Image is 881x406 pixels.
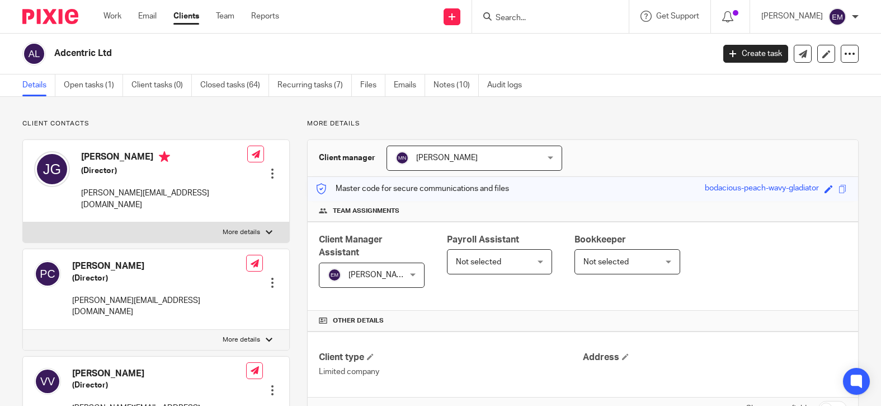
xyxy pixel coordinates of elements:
[723,45,788,63] a: Create task
[81,188,247,211] p: [PERSON_NAME][EMAIL_ADDRESS][DOMAIN_NAME]
[54,48,576,59] h2: Adcentric Ltd
[319,366,583,377] p: Limited company
[394,74,425,96] a: Emails
[319,352,583,363] h4: Client type
[72,260,246,272] h4: [PERSON_NAME]
[81,151,247,165] h4: [PERSON_NAME]
[828,8,846,26] img: svg%3E
[487,74,530,96] a: Audit logs
[159,151,170,162] i: Primary
[316,183,509,194] p: Master code for secure communications and files
[34,368,61,395] img: svg%3E
[103,11,121,22] a: Work
[200,74,269,96] a: Closed tasks (64)
[456,258,501,266] span: Not selected
[251,11,279,22] a: Reports
[574,235,626,244] span: Bookkeeper
[72,380,246,391] h5: (Director)
[761,11,823,22] p: [PERSON_NAME]
[81,165,247,176] h5: (Director)
[138,11,157,22] a: Email
[395,151,409,165] img: svg%3E
[277,74,352,96] a: Recurring tasks (7)
[72,273,246,284] h5: (Director)
[333,207,399,216] span: Team assignments
[22,74,55,96] a: Details
[72,368,246,380] h4: [PERSON_NAME]
[583,352,847,363] h4: Address
[216,11,234,22] a: Team
[34,151,70,187] img: svg%3E
[705,183,819,195] div: bodacious-peach-wavy-gladiator
[328,268,341,282] img: svg%3E
[348,271,410,279] span: [PERSON_NAME]
[34,260,61,287] img: svg%3E
[72,295,246,318] p: [PERSON_NAME][EMAIL_ADDRESS][DOMAIN_NAME]
[360,74,385,96] a: Files
[434,74,479,96] a: Notes (10)
[173,11,199,22] a: Clients
[319,152,375,164] h3: Client manager
[494,13,595,24] input: Search
[64,74,123,96] a: Open tasks (1)
[307,119,859,128] p: More details
[223,228,260,237] p: More details
[656,12,699,20] span: Get Support
[583,258,629,266] span: Not selected
[416,154,478,162] span: [PERSON_NAME]
[22,9,78,24] img: Pixie
[223,335,260,344] p: More details
[131,74,192,96] a: Client tasks (0)
[22,42,46,66] img: svg%3E
[22,119,290,128] p: Client contacts
[447,235,519,244] span: Payroll Assistant
[319,235,383,257] span: Client Manager Assistant
[333,316,384,325] span: Other details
